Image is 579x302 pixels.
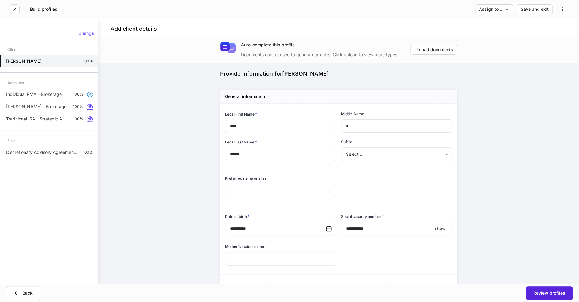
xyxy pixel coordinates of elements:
div: Select... [341,147,452,161]
h6: Date of birth [225,213,250,219]
h6: Preferred name or alias [225,175,266,181]
p: show [435,226,445,232]
h6: Middle Name [341,111,364,117]
div: Save and exit [521,7,549,11]
button: Assign to... [475,4,513,14]
h6: Country of citizenship [225,282,266,288]
h6: Mother's maiden name [225,244,265,249]
p: 100% [83,150,93,155]
div: Accounts [7,77,24,88]
h5: [PERSON_NAME] [6,58,41,64]
p: 100% [83,59,93,64]
p: 100% [73,104,83,109]
div: Provide information for [PERSON_NAME] [220,70,457,77]
div: Upload documents [414,48,453,52]
p: Discretionary Advisory Agreement: Client Wrap Fee [6,149,78,155]
h4: Add client details [111,25,157,33]
p: Traditional IRA - Strategic Advisor [6,116,68,122]
p: Individual RMA - Brokerage [6,91,62,97]
h6: Suffix [341,139,352,145]
h6: Social security number [341,213,384,219]
div: Client [7,44,17,55]
h6: Country of legal residence [341,282,390,288]
h6: Legal Last Name [225,139,257,145]
button: Save and exit [517,4,553,14]
p: 100% [73,116,83,121]
div: Auto-complete this profile [241,42,410,48]
p: [PERSON_NAME] - Brokerage [6,104,67,110]
div: Change [78,31,94,35]
button: Back [6,286,40,300]
p: 100% [73,92,83,97]
h6: Legal First Name [225,111,257,117]
div: Back [14,290,33,296]
div: Review profiles [533,291,565,295]
button: Change [74,28,98,38]
button: Upload documents [410,45,457,55]
button: Review profiles [526,286,573,300]
div: Forms [7,135,18,146]
h5: Build profiles [30,6,57,12]
h5: General information [225,93,265,100]
div: Documents can be used to generate profiles. Click upload to view more types. [241,48,410,58]
div: Assign to... [479,7,509,11]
